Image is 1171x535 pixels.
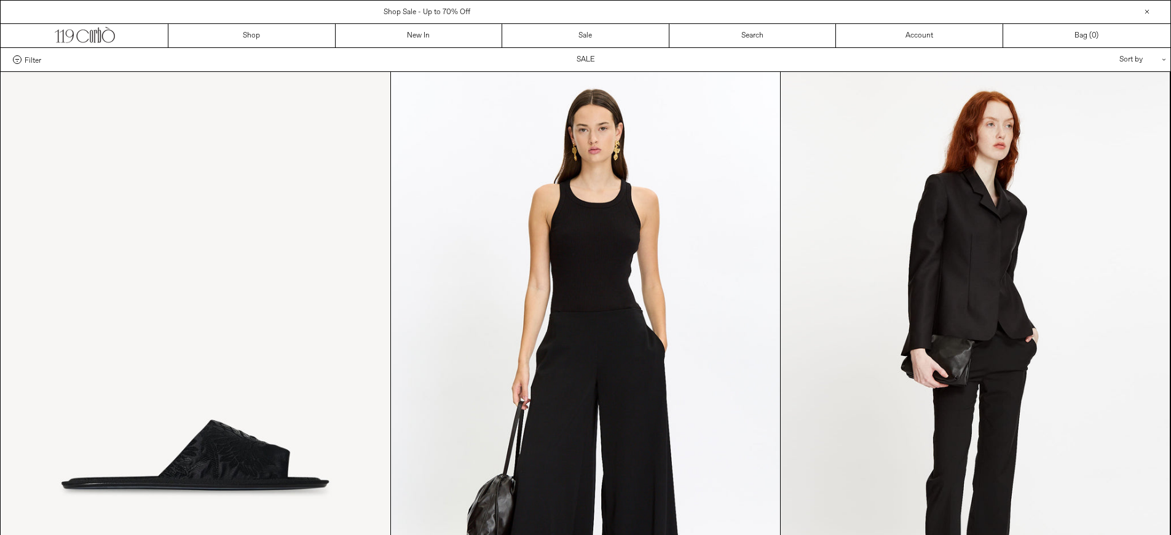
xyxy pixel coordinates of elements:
[1092,31,1096,41] span: 0
[1003,24,1170,47] a: Bag ()
[336,24,503,47] a: New In
[502,24,669,47] a: Sale
[25,55,41,64] span: Filter
[384,7,470,17] a: Shop Sale - Up to 70% Off
[669,24,837,47] a: Search
[168,24,336,47] a: Shop
[1092,30,1098,41] span: )
[1047,48,1158,71] div: Sort by
[836,24,1003,47] a: Account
